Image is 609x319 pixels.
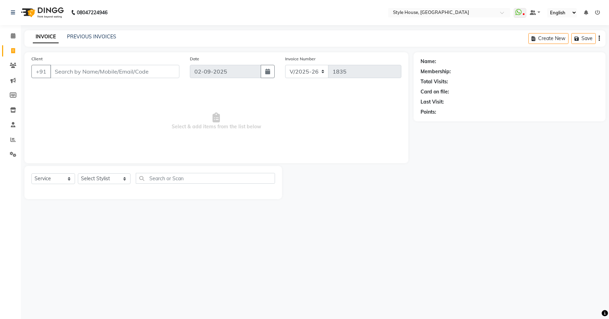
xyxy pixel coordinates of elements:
[571,33,596,44] button: Save
[31,65,51,78] button: +91
[18,3,66,22] img: logo
[136,173,275,184] input: Search or Scan
[190,56,199,62] label: Date
[31,56,43,62] label: Client
[421,98,444,106] div: Last Visit:
[285,56,315,62] label: Invoice Number
[67,33,116,40] a: PREVIOUS INVOICES
[50,65,179,78] input: Search by Name/Mobile/Email/Code
[421,68,451,75] div: Membership:
[421,88,449,96] div: Card on file:
[421,108,436,116] div: Points:
[421,58,436,65] div: Name:
[77,3,107,22] b: 08047224946
[421,78,448,85] div: Total Visits:
[31,86,401,156] span: Select & add items from the list below
[528,33,569,44] button: Create New
[33,31,59,43] a: INVOICE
